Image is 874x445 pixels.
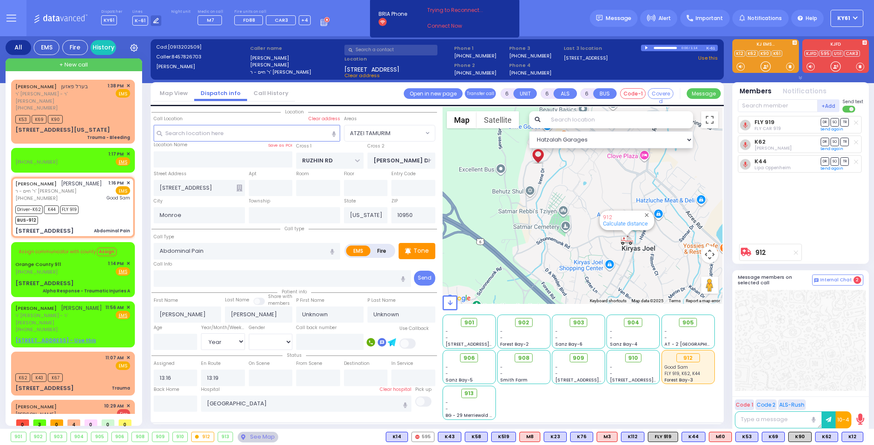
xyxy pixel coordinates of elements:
[806,14,817,22] span: Help
[648,88,673,99] button: Covered
[97,248,117,256] button: Assign
[119,159,128,165] u: EMS
[154,324,162,331] label: Age
[738,99,818,112] input: Search member
[500,335,503,341] span: -
[454,69,496,76] label: [PHONE_NUMBER]
[386,432,408,442] div: BLS
[842,98,863,105] span: Send text
[391,360,413,367] label: In Service
[15,90,105,104] span: ר' [PERSON_NAME] - ר' [PERSON_NAME]
[415,435,420,439] img: red-radio-icon.svg
[15,373,30,382] span: K62
[446,370,448,377] span: -
[500,341,529,347] span: Forest Bay-2
[350,129,390,138] span: ATZEI TAMURIM
[530,139,545,165] div: JOEL REISMAN
[156,53,248,61] label: Caller:
[173,432,188,442] div: 910
[156,43,248,51] label: Cad:
[690,43,698,53] div: 1:14
[755,165,791,171] span: Lipa Oppenheim
[344,360,370,367] label: Destination
[225,297,249,303] label: Last Name
[445,293,473,304] img: Google
[706,45,718,51] div: K-61
[15,83,57,90] a: [PERSON_NAME]
[740,87,772,96] button: Members
[593,88,617,99] button: BUS
[61,180,102,187] span: [PERSON_NAME]
[207,17,214,23] span: M7
[296,170,309,177] label: Room
[564,45,641,52] label: Last 3 location
[762,432,785,442] div: BLS
[755,139,766,145] a: K62
[687,88,721,99] button: Message
[108,260,124,267] span: 1:14 PM
[344,170,354,177] label: Floor
[840,157,849,165] span: TR
[15,159,58,165] span: [PHONE_NUMBER]
[15,216,38,225] span: BUS-912
[309,116,340,122] label: Clear address
[830,138,839,146] span: SO
[15,195,58,202] span: [PHONE_NUMBER]
[701,111,718,128] button: Toggle fullscreen view
[688,43,690,53] div: /
[554,88,577,99] button: ALS
[346,246,371,256] label: EMS
[370,246,394,256] label: Fire
[32,115,47,124] span: K69
[698,55,718,62] a: Use this
[119,312,128,319] u: EMS
[16,419,29,426] span: 0
[15,261,61,268] a: Orange County 911
[344,55,452,63] label: Location
[344,125,423,141] span: ATZEI TAMURIM
[821,157,829,165] span: DR
[555,364,558,370] span: -
[243,17,255,23] span: FD88
[154,360,175,367] label: Assigned
[509,52,551,59] label: [PHONE_NUMBER]
[249,360,270,367] label: On Scene
[238,432,278,442] div: See map
[126,150,130,158] span: ✕
[116,89,130,98] span: EMS
[15,279,74,288] div: [STREET_ADDRESS]
[105,304,124,311] span: 11:56 AM
[610,328,612,335] span: -
[573,318,584,327] span: 903
[90,40,116,55] a: History
[101,15,117,25] span: KY61
[117,409,130,418] span: Fire
[283,352,306,358] span: Status
[555,370,558,377] span: -
[344,45,437,55] input: Search a contact
[399,325,429,332] label: Use Callback
[15,305,57,312] a: [PERSON_NAME]
[126,82,130,90] span: ✕
[34,13,90,23] img: Logo
[15,403,57,410] a: [PERSON_NAME]
[738,275,812,286] h5: Message members on selected call
[519,432,540,442] div: ALS KJ
[218,432,233,442] div: 913
[250,69,341,76] label: ר' חיים - ר' [PERSON_NAME]
[119,419,131,426] span: 0
[247,89,295,97] a: Call History
[842,432,863,442] div: BLS
[101,9,122,14] label: Dispatcher
[610,364,612,370] span: -
[544,432,567,442] div: BLS
[344,125,435,141] span: ATZEI TAMURIM
[132,9,162,14] label: Lines
[610,341,638,347] span: Sanz Bay-4
[236,185,242,191] span: Other building occupants
[102,419,114,426] span: 0
[746,50,758,57] a: K62
[772,50,782,57] a: K61
[87,134,130,141] div: Trauma - Bleeding
[344,72,380,79] span: Clear address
